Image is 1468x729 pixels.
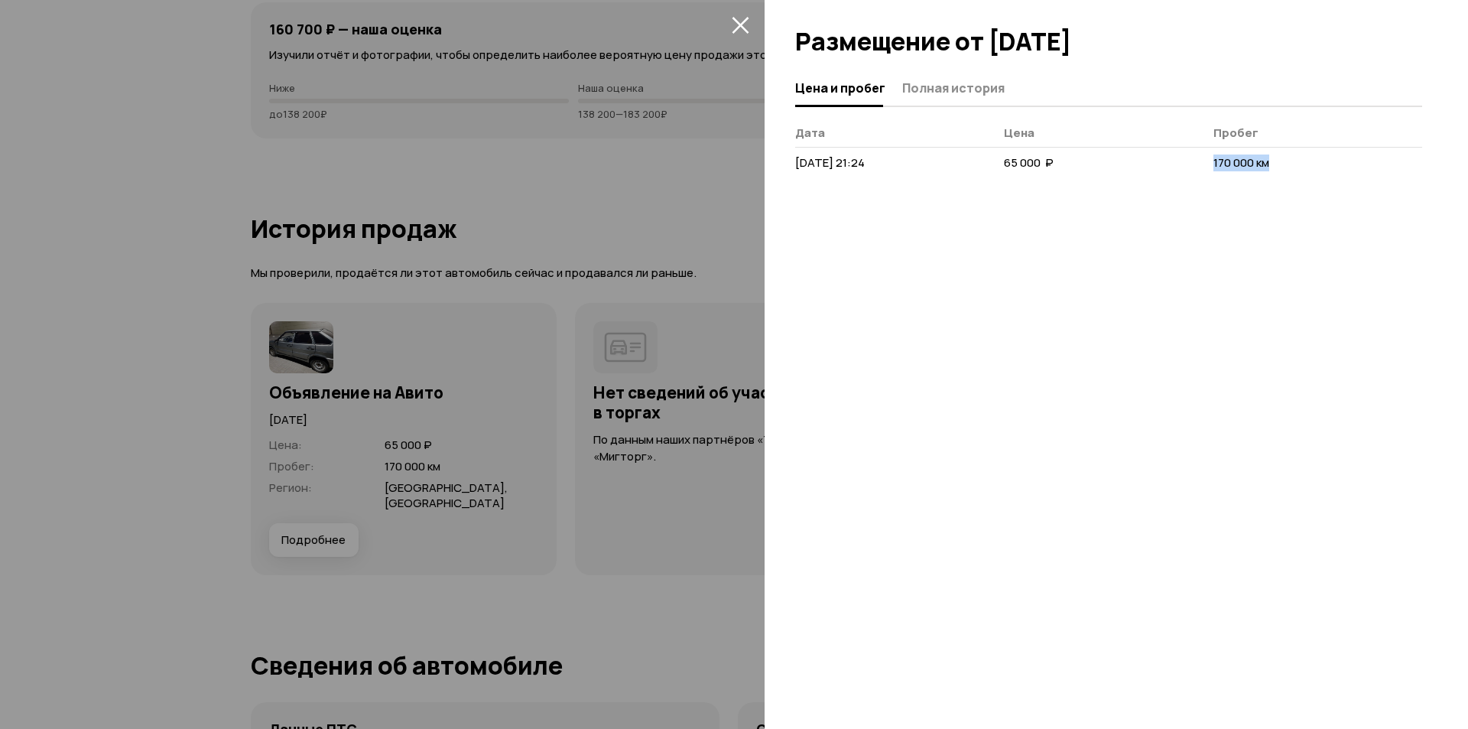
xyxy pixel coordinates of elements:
span: [DATE] 21:24 [795,155,865,171]
span: Цена [1004,125,1034,141]
span: Пробег [1213,125,1259,141]
span: Цена и пробег [795,80,885,96]
span: Полная история [902,80,1005,96]
button: закрыть [728,12,752,37]
span: 65 000 ₽ [1004,155,1054,171]
span: Дата [795,125,825,141]
span: 170 000 км [1213,155,1269,171]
